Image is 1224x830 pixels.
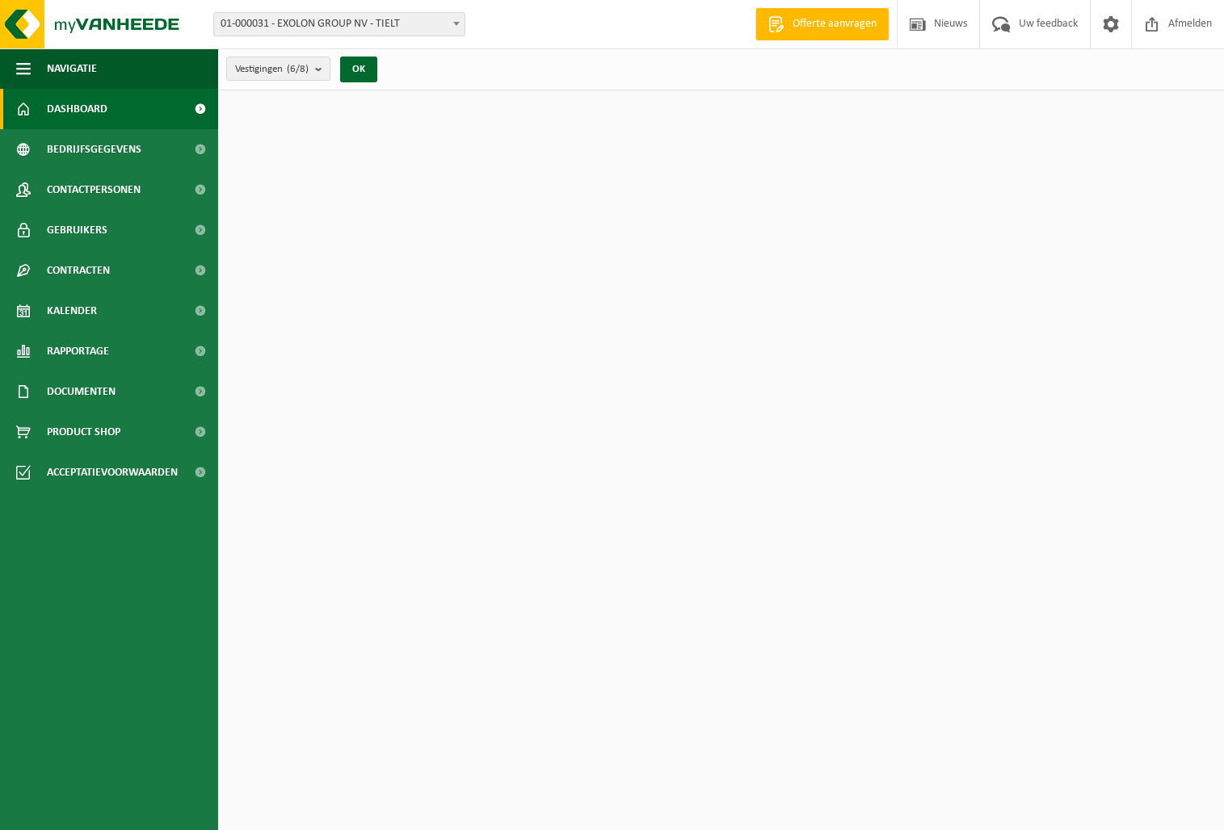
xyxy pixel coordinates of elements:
[789,16,881,32] span: Offerte aanvragen
[340,57,377,82] button: OK
[47,170,141,210] span: Contactpersonen
[755,8,889,40] a: Offerte aanvragen
[214,13,465,36] span: 01-000031 - EXOLON GROUP NV - TIELT
[47,250,110,291] span: Contracten
[287,64,309,74] count: (6/8)
[47,48,97,89] span: Navigatie
[47,129,141,170] span: Bedrijfsgegevens
[47,89,107,129] span: Dashboard
[226,57,330,81] button: Vestigingen(6/8)
[235,57,309,82] span: Vestigingen
[47,412,120,452] span: Product Shop
[47,371,116,412] span: Documenten
[47,452,178,493] span: Acceptatievoorwaarden
[47,291,97,331] span: Kalender
[47,210,107,250] span: Gebruikers
[47,331,109,371] span: Rapportage
[213,12,465,36] span: 01-000031 - EXOLON GROUP NV - TIELT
